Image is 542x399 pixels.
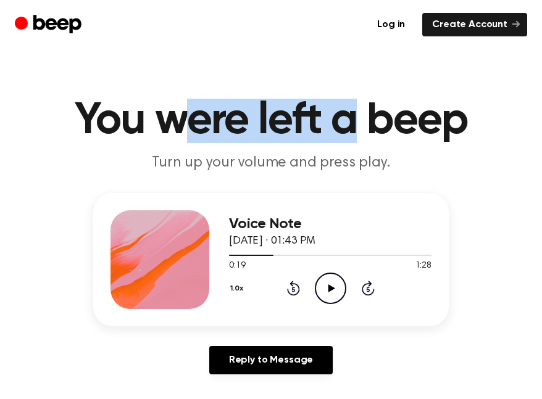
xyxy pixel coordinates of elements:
[415,260,432,273] span: 1:28
[229,260,245,273] span: 0:19
[15,99,527,143] h1: You were left a beep
[209,346,333,374] a: Reply to Message
[15,13,85,37] a: Beep
[34,153,508,173] p: Turn up your volume and press play.
[229,236,315,247] span: [DATE] · 01:43 PM
[229,216,432,232] h3: Voice Note
[229,278,248,299] button: 1.0x
[422,13,527,36] a: Create Account
[367,13,415,36] a: Log in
